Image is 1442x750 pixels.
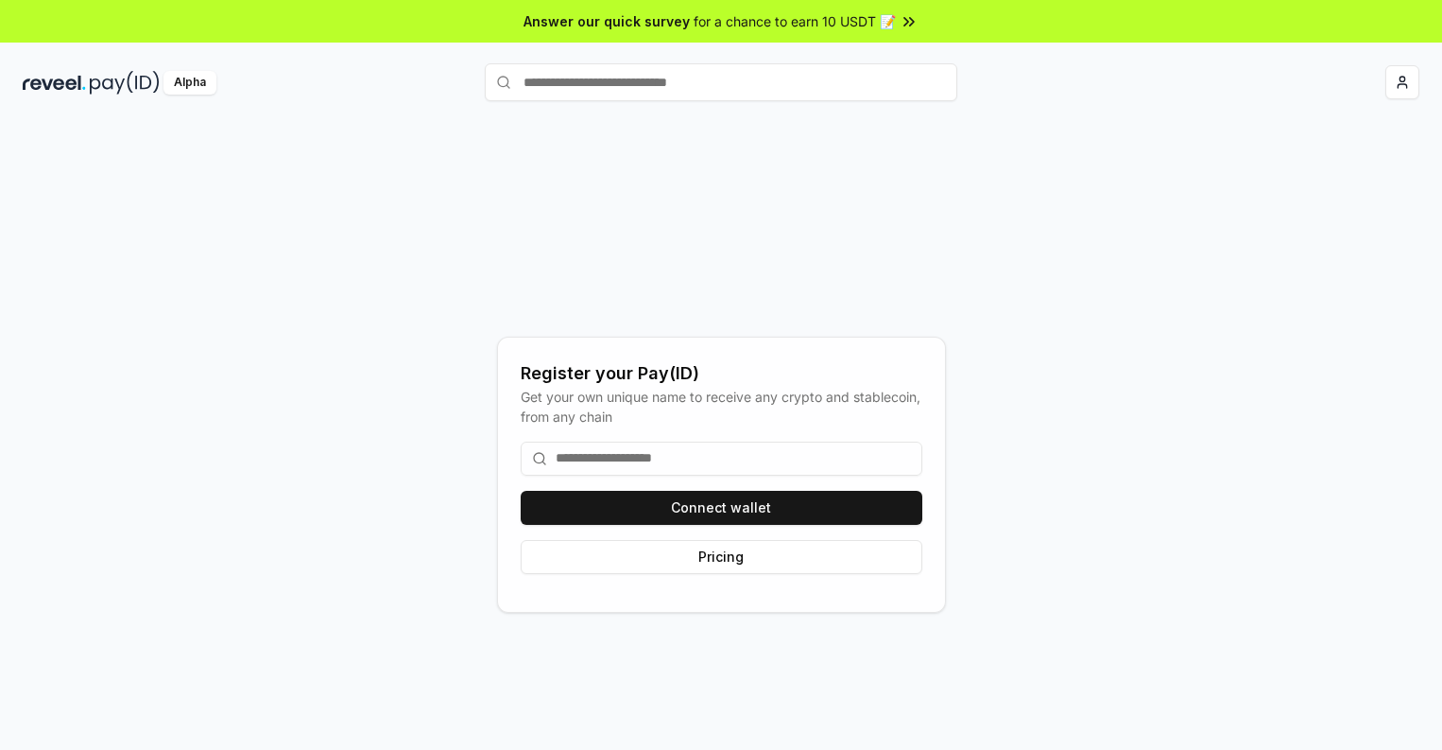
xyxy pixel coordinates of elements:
div: Alpha [163,71,216,95]
img: pay_id [90,71,160,95]
img: reveel_dark [23,71,86,95]
span: Answer our quick survey [524,11,690,31]
button: Pricing [521,540,922,574]
div: Register your Pay(ID) [521,360,922,387]
span: for a chance to earn 10 USDT 📝 [694,11,896,31]
button: Connect wallet [521,491,922,525]
div: Get your own unique name to receive any crypto and stablecoin, from any chain [521,387,922,427]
